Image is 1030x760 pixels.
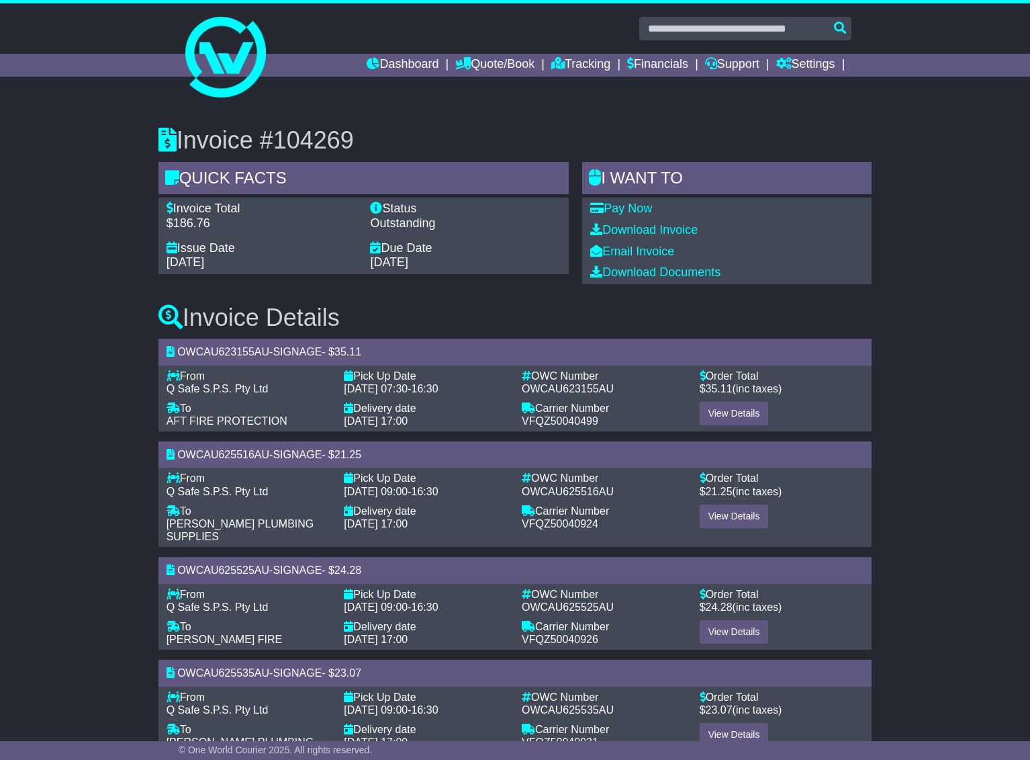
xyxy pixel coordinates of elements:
span: Q Safe S.P.S. Pty Ltd [167,704,269,716]
span: VFQZ50040926 [522,634,598,645]
span: OWCAU623155AU [177,346,269,357]
h3: Invoice Details [158,304,872,331]
div: - [344,485,508,498]
span: Q Safe S.P.S. Pty Ltd [167,601,269,613]
div: Carrier Number [522,402,686,415]
a: Dashboard [367,54,438,77]
div: - - $ [158,441,872,468]
span: [PERSON_NAME] PLUMBING SUPPLIES [167,518,314,542]
span: [DATE] 07:30 [344,383,408,394]
span: SIGNAGE [273,346,322,357]
div: Issue Date [167,241,357,256]
div: $ (inc taxes) [700,485,864,498]
div: Pick Up Date [344,472,508,484]
span: [DATE] 17:00 [344,634,408,645]
span: 35.11 [706,383,733,394]
div: $ (inc taxes) [700,382,864,395]
div: - [344,382,508,395]
div: Carrier Number [522,723,686,736]
a: View Details [700,620,769,644]
div: Pick Up Date [344,588,508,601]
a: View Details [700,723,769,747]
div: $186.76 [167,216,357,231]
div: Carrier Number [522,620,686,633]
div: [DATE] [167,255,357,270]
div: To [167,505,331,517]
div: $ (inc taxes) [700,601,864,614]
span: OWCAU623155AU [522,383,614,394]
div: Order Total [700,691,864,704]
a: Download Invoice [590,223,698,237]
span: VFQZ50040924 [522,518,598,530]
a: Quote/Book [455,54,534,77]
span: [DATE] 17:00 [344,518,408,530]
div: Outstanding [370,216,561,231]
div: To [167,723,331,736]
span: 16:30 [412,601,438,613]
a: Support [705,54,759,77]
span: [PERSON_NAME] FIRE [167,634,282,645]
div: - - $ [158,339,872,365]
div: Carrier Number [522,505,686,517]
div: Status [370,202,561,216]
div: - [344,704,508,716]
a: Download Documents [590,265,720,279]
div: To [167,402,331,415]
div: Delivery date [344,505,508,517]
span: SIGNAGE [273,564,322,576]
span: [DATE] 17:00 [344,736,408,748]
a: View Details [700,402,769,425]
div: To [167,620,331,633]
div: From [167,588,331,601]
div: Delivery date [344,723,508,736]
div: $ (inc taxes) [700,704,864,716]
span: 24.28 [334,564,361,576]
div: - - $ [158,557,872,583]
span: [DATE] 09:00 [344,486,408,497]
div: From [167,472,331,484]
span: 16:30 [412,383,438,394]
span: 24.28 [706,601,733,613]
span: Q Safe S.P.S. Pty Ltd [167,383,269,394]
span: VFQZ50040499 [522,415,598,427]
div: Order Total [700,588,864,601]
span: SIGNAGE [273,449,322,460]
div: Order Total [700,472,864,484]
a: Pay Now [590,202,652,215]
div: From [167,370,331,382]
span: AFT FIRE PROTECTION [167,415,287,427]
div: Delivery date [344,620,508,633]
span: OWCAU625535AU [177,667,269,679]
span: 21.25 [706,486,733,497]
a: Financials [627,54,688,77]
span: Q Safe S.P.S. Pty Ltd [167,486,269,497]
span: OWCAU625525AU [177,564,269,576]
div: Order Total [700,370,864,382]
span: [DATE] 09:00 [344,704,408,716]
span: [DATE] 09:00 [344,601,408,613]
span: OWCAU625516AU [177,449,269,460]
div: Quick Facts [158,162,569,198]
span: © One World Courier 2025. All rights reserved. [179,745,373,755]
span: 21.25 [334,449,361,460]
span: 16:30 [412,704,438,716]
div: Invoice Total [167,202,357,216]
div: Delivery date [344,402,508,415]
a: Tracking [551,54,610,77]
div: OWC Number [522,370,686,382]
span: 16:30 [412,486,438,497]
div: I WANT to [582,162,872,198]
span: OWCAU625535AU [522,704,614,716]
a: Email Invoice [590,245,674,258]
div: Due Date [370,241,561,256]
div: [DATE] [370,255,561,270]
span: 35.11 [334,346,361,357]
div: Pick Up Date [344,370,508,382]
div: Pick Up Date [344,691,508,704]
span: VFQZ50040931 [522,736,598,748]
div: OWC Number [522,588,686,601]
div: OWC Number [522,691,686,704]
span: 23.07 [706,704,733,716]
div: - - $ [158,660,872,686]
h3: Invoice #104269 [158,127,872,154]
